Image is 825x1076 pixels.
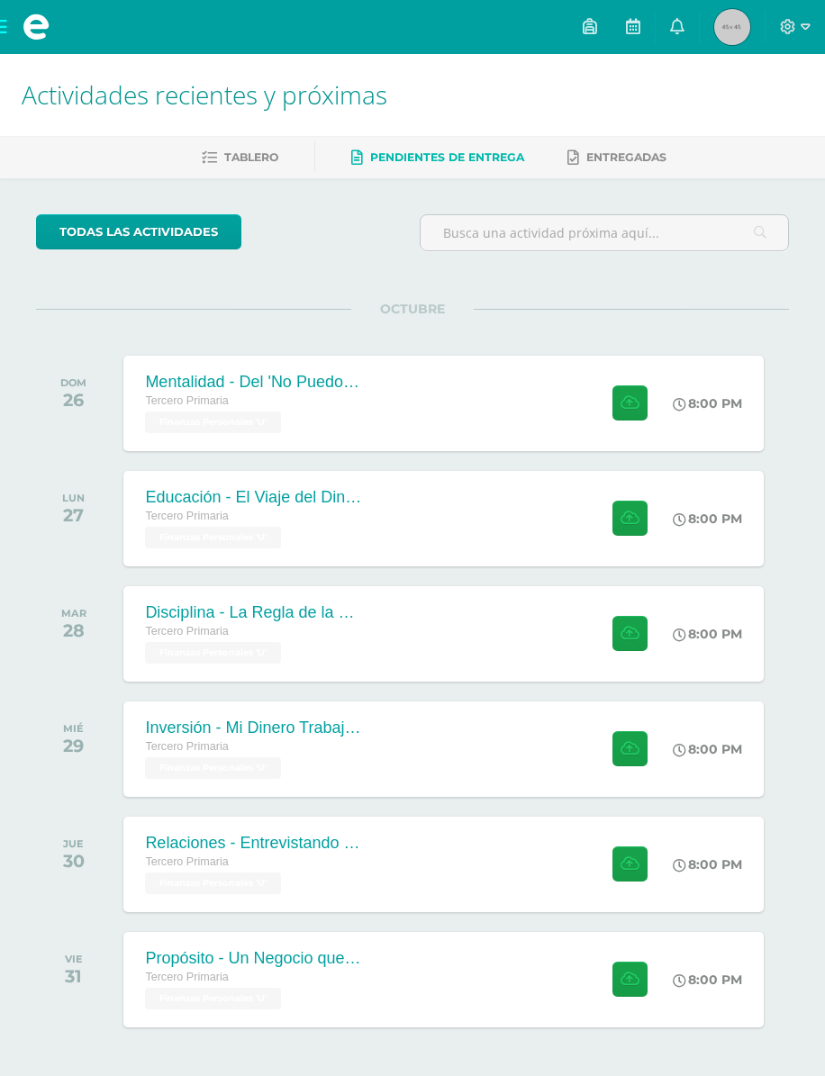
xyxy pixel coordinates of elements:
div: MIÉ [63,722,84,735]
div: DOM [60,376,86,389]
div: 28 [61,619,86,641]
span: Tercero Primaria [145,971,228,983]
a: Tablero [202,143,278,172]
a: Entregadas [567,143,666,172]
div: Relaciones - Entrevistando a un Héroe [145,834,361,853]
span: Entregadas [586,150,666,164]
span: Tercero Primaria [145,855,228,868]
span: Finanzas Personales 'U' [145,988,281,1009]
div: 8:00 PM [673,741,742,757]
a: Pendientes de entrega [351,143,524,172]
div: Inversión - Mi Dinero Trabajador [145,719,361,737]
span: Finanzas Personales 'U' [145,757,281,779]
div: 8:00 PM [673,626,742,642]
span: Tercero Primaria [145,625,228,637]
div: Mentalidad - Del 'No Puedo' al '¿Cómo Puedo?' [145,373,361,392]
div: 8:00 PM [673,972,742,988]
div: JUE [63,837,85,850]
div: 8:00 PM [673,511,742,527]
span: Pendientes de entrega [370,150,524,164]
div: Disciplina - La Regla de la Moneda [PERSON_NAME] [145,603,361,622]
span: Tercero Primaria [145,740,228,753]
span: Tercero Primaria [145,510,228,522]
div: 29 [63,735,84,756]
span: OCTUBRE [351,301,474,317]
span: Tablero [224,150,278,164]
span: Tercero Primaria [145,394,228,407]
div: 26 [60,389,86,411]
div: 27 [62,504,85,526]
div: MAR [61,607,86,619]
span: Actividades recientes y próximas [22,77,387,112]
div: 8:00 PM [673,395,742,411]
input: Busca una actividad próxima aquí... [421,215,788,250]
div: 30 [63,850,85,872]
span: Finanzas Personales 'U' [145,527,281,548]
div: Educación - El Viaje del Dinero [145,488,361,507]
span: Finanzas Personales 'U' [145,642,281,664]
div: 31 [65,965,83,987]
img: 45x45 [714,9,750,45]
div: LUN [62,492,85,504]
a: todas las Actividades [36,214,241,249]
div: Propósito - Un Negocio que [PERSON_NAME] [145,949,361,968]
div: 8:00 PM [673,856,742,873]
span: Finanzas Personales 'U' [145,873,281,894]
div: VIE [65,953,83,965]
span: Finanzas Personales 'U' [145,411,281,433]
